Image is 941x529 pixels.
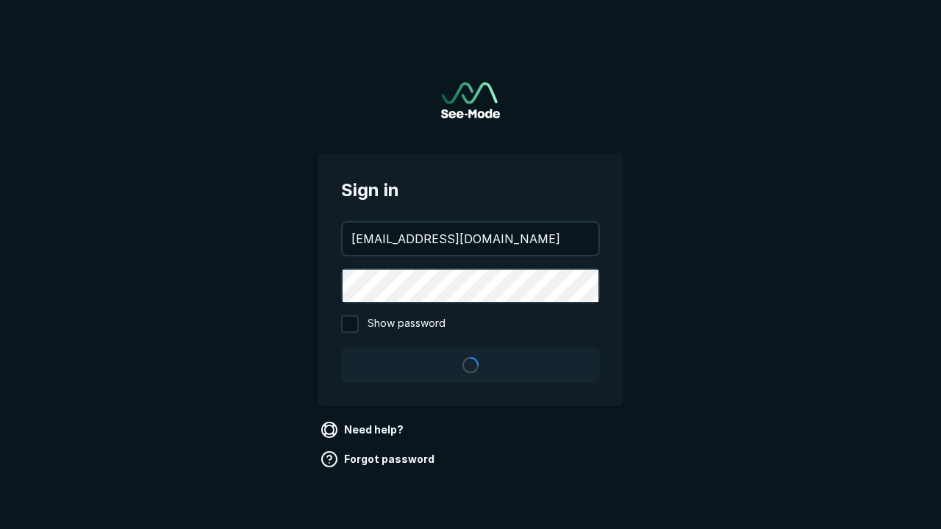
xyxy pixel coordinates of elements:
input: your@email.com [343,223,598,255]
a: Forgot password [318,447,440,471]
span: Show password [368,315,446,333]
img: See-Mode Logo [441,82,500,118]
a: Go to sign in [441,82,500,118]
a: Need help? [318,418,409,442]
span: Sign in [341,177,600,204]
